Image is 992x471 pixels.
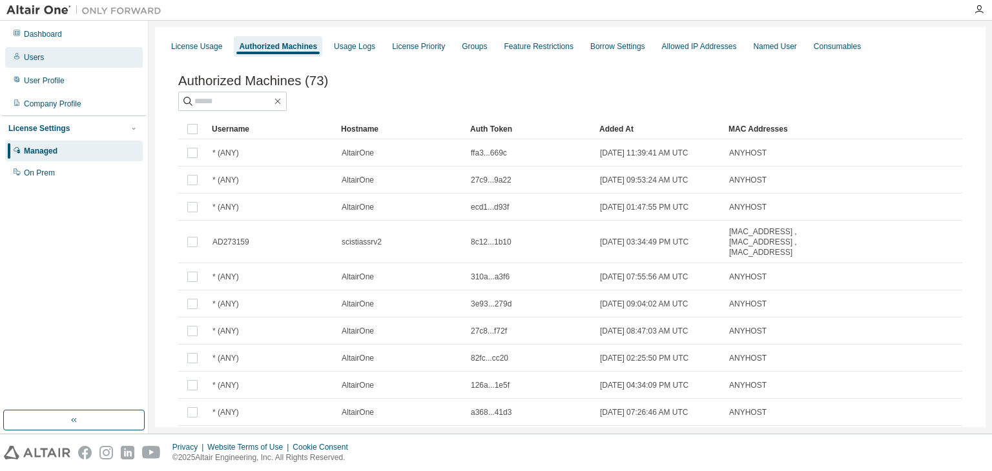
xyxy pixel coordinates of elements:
span: * (ANY) [212,272,239,282]
span: scistiassrv2 [342,237,382,247]
div: Borrow Settings [590,41,645,52]
div: Named User [753,41,796,52]
span: AltairOne [342,326,374,336]
span: [MAC_ADDRESS] , [MAC_ADDRESS] , [MAC_ADDRESS] [729,226,820,257]
div: Hostname [341,119,460,139]
span: * (ANY) [212,326,239,336]
div: Groups [462,41,487,52]
span: AltairOne [342,353,374,363]
span: * (ANY) [212,175,239,185]
p: © 2025 Altair Engineering, Inc. All Rights Reserved. [172,452,356,463]
span: * (ANY) [212,353,239,363]
span: ANYHOST [729,175,767,185]
div: Managed [24,146,57,156]
div: Privacy [172,442,207,452]
span: 27c8...f72f [471,326,507,336]
div: Username [212,119,331,139]
span: [DATE] 03:34:49 PM UTC [600,237,688,247]
span: * (ANY) [212,299,239,309]
span: * (ANY) [212,148,239,158]
span: * (ANY) [212,407,239,417]
span: Authorized Machines (73) [178,74,328,88]
div: Cookie Consent [293,442,355,452]
span: AltairOne [342,380,374,390]
div: Usage Logs [334,41,375,52]
span: ANYHOST [729,407,767,417]
span: ANYHOST [729,353,767,363]
span: ANYHOST [729,272,767,282]
span: AltairOne [342,272,374,282]
div: License Usage [171,41,222,52]
div: License Priority [392,41,445,52]
span: [DATE] 07:55:56 AM UTC [600,272,688,282]
div: Added At [599,119,718,139]
span: 8c12...1b10 [471,237,512,247]
span: 310a...a3f6 [471,272,510,282]
span: AltairOne [342,175,374,185]
div: MAC Addresses [728,119,820,139]
span: 126a...1e5f [471,380,510,390]
div: Consumables [814,41,861,52]
span: * (ANY) [212,380,239,390]
div: License Settings [8,123,70,134]
span: [DATE] 09:53:24 AM UTC [600,175,688,185]
img: instagram.svg [99,446,113,459]
div: Allowed IP Addresses [662,41,737,52]
span: AD273159 [212,237,249,247]
span: * (ANY) [212,202,239,212]
span: AltairOne [342,202,374,212]
span: [DATE] 09:04:02 AM UTC [600,299,688,309]
span: 27c9...9a22 [471,175,512,185]
div: Website Terms of Use [207,442,293,452]
span: [DATE] 02:25:50 PM UTC [600,353,688,363]
span: a368...41d3 [471,407,512,417]
div: Users [24,52,44,63]
span: AltairOne [342,148,374,158]
img: Altair One [6,4,168,17]
img: altair_logo.svg [4,446,70,459]
div: On Prem [24,168,55,178]
span: ANYHOST [729,148,767,158]
img: facebook.svg [78,446,92,459]
span: ANYHOST [729,299,767,309]
span: AltairOne [342,299,374,309]
img: youtube.svg [142,446,161,459]
div: Dashboard [24,29,62,39]
div: Auth Token [470,119,589,139]
span: ecd1...d93f [471,202,509,212]
span: AltairOne [342,407,374,417]
span: [DATE] 07:26:46 AM UTC [600,407,688,417]
span: [DATE] 04:34:09 PM UTC [600,380,688,390]
div: Authorized Machines [239,41,317,52]
span: [DATE] 01:47:55 PM UTC [600,202,688,212]
span: 82fc...cc20 [471,353,508,363]
div: Company Profile [24,99,81,109]
span: ANYHOST [729,202,767,212]
span: ANYHOST [729,380,767,390]
div: User Profile [24,75,65,86]
span: ffa3...669c [471,148,507,158]
span: ANYHOST [729,326,767,336]
span: [DATE] 08:47:03 AM UTC [600,326,688,336]
div: Feature Restrictions [504,41,573,52]
img: linkedin.svg [121,446,134,459]
span: [DATE] 11:39:41 AM UTC [600,148,688,158]
span: 3e93...279d [471,299,512,309]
